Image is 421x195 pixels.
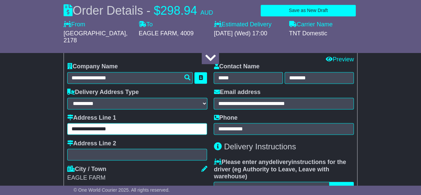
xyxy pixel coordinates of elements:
label: Address Line 1 [67,114,116,122]
span: 298.94 [160,4,197,17]
span: Delivery Instructions [224,142,296,151]
span: AUD [200,9,213,16]
label: Phone [214,114,237,122]
span: , 2178 [64,30,127,44]
label: Email address [214,89,260,96]
span: [GEOGRAPHIC_DATA] [64,30,126,37]
label: Estimated Delivery [214,21,282,28]
div: EAGLE FARM [67,174,207,181]
div: Order Details - [64,3,213,18]
label: City / Town [67,165,106,173]
label: Carrier Name [289,21,332,28]
label: Delivery Address Type [67,89,139,96]
span: delivery [269,158,292,165]
span: EAGLE FARM [139,30,177,37]
button: Popular [329,182,354,193]
span: , 4009 [177,30,194,37]
div: TNT Domestic [289,30,357,37]
label: From [64,21,85,28]
label: Company Name [67,63,118,70]
div: [DATE] (Wed) 17:00 [214,30,282,37]
label: Contact Name [214,63,259,70]
label: Please enter any instructions for the driver ( ) [214,158,354,180]
button: Save as New Draft [261,5,356,16]
span: eg Authority to Leave, Leave with warehouse [214,166,329,180]
label: To [139,21,153,28]
span: © One World Courier 2025. All rights reserved. [74,187,170,193]
span: $ [154,4,160,17]
label: Address Line 2 [67,140,116,147]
